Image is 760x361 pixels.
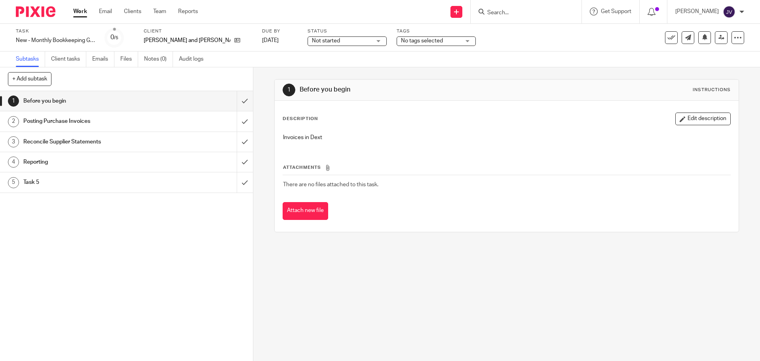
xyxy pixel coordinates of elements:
a: Files [120,52,138,67]
span: Not started [312,38,340,44]
a: Work [73,8,87,15]
label: Status [308,28,387,34]
span: Attachments [283,165,321,170]
a: Notes (0) [144,52,173,67]
div: 1 [283,84,295,96]
a: Email [99,8,112,15]
p: [PERSON_NAME] [675,8,719,15]
a: Audit logs [179,52,209,67]
img: svg%3E [723,6,735,18]
div: 4 [8,157,19,168]
i: Open client page [234,37,240,43]
h1: Reporting [23,156,160,168]
a: Emails [92,52,114,67]
div: 1 [8,96,19,107]
p: Description [283,116,318,122]
a: Reports [178,8,198,15]
a: Reassign task [715,31,728,44]
div: Mark as done [237,132,253,152]
label: Task [16,28,95,34]
div: Instructions [693,87,731,93]
div: 2 [8,116,19,127]
div: 0 [110,33,118,42]
a: Clients [124,8,141,15]
h1: Reconcile Supplier Statements [23,136,160,148]
input: Search [486,10,558,17]
button: Attach new file [283,202,328,220]
p: [PERSON_NAME] and [PERSON_NAME] [144,36,230,44]
a: Subtasks [16,52,45,67]
label: Client [144,28,252,34]
h1: Posting Purchase Invoices [23,115,160,127]
span: No tags selected [401,38,443,44]
img: Pixie [16,6,55,17]
div: 3 [8,136,19,147]
button: + Add subtask [8,72,51,86]
a: Team [153,8,166,15]
button: Snooze task [698,31,711,44]
div: Mark as done [237,172,253,192]
div: New - Monthly Bookkeeping G&SB [16,36,95,44]
span: Get Support [601,9,631,14]
div: Mark as done [237,111,253,131]
a: Send new email to Georgiana and Simon Banks [682,31,694,44]
h1: Before you begin [300,86,524,94]
div: Mark as done [237,91,253,111]
p: Invoices in Dext [283,134,730,141]
button: Edit description [675,113,731,125]
div: 5 [8,177,19,188]
span: [DATE] [262,38,279,43]
span: Georgiana and Simon Banks [144,36,230,44]
h1: Task 5 [23,176,160,188]
a: Client tasks [51,52,86,67]
label: Tags [397,28,476,34]
small: /5 [114,36,118,40]
span: There are no files attached to this task. [283,182,378,187]
div: New - Monthly Bookkeeping G&amp;SB [16,36,95,44]
label: Due by [262,28,298,34]
h1: Before you begin [23,95,160,107]
div: Mark as done [237,152,253,172]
